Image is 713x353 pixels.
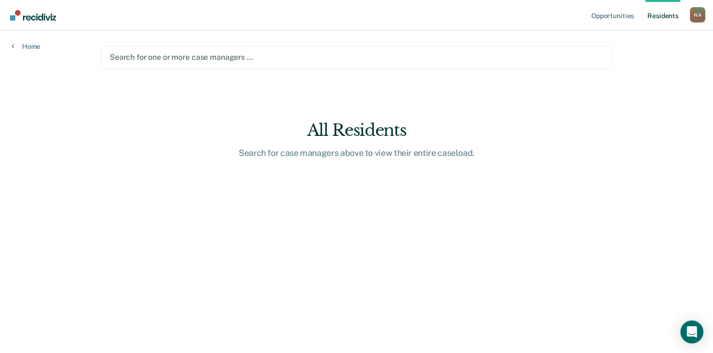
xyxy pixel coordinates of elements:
[203,121,510,140] div: All Residents
[690,7,705,22] div: N A
[680,320,703,343] div: Open Intercom Messenger
[203,148,510,158] div: Search for case managers above to view their entire caseload.
[690,7,705,22] button: Profile dropdown button
[10,10,56,21] img: Recidiviz
[11,42,40,51] a: Home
